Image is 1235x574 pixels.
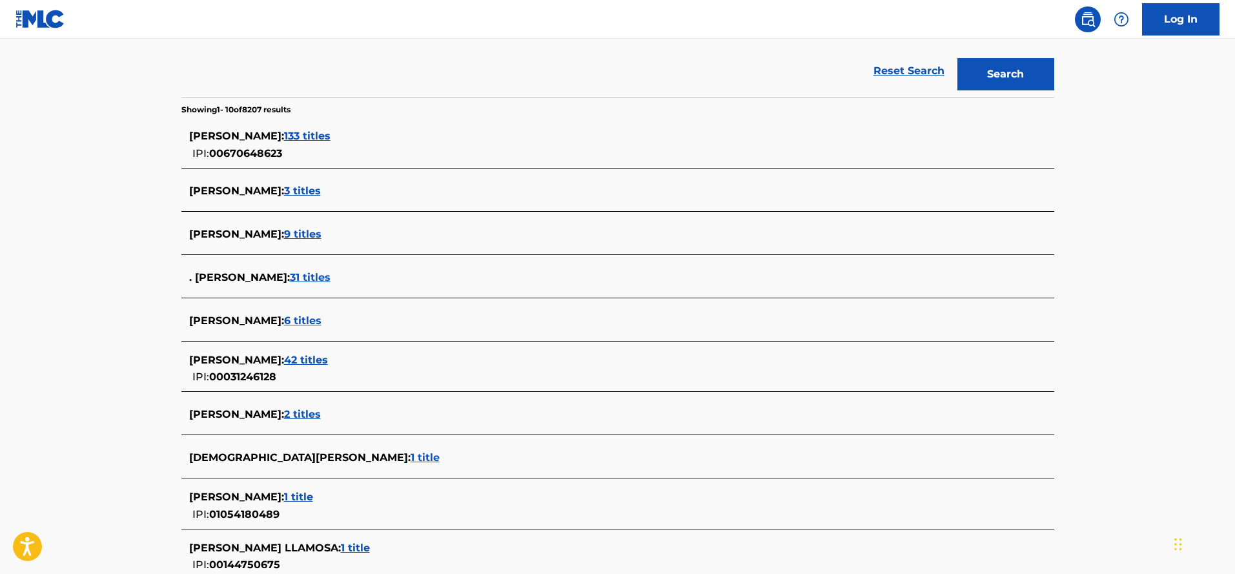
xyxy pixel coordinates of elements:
div: Widget de chat [1170,512,1235,574]
span: . [PERSON_NAME] : [189,271,290,283]
span: 00670648623 [209,147,282,159]
a: Log In [1142,3,1220,36]
div: Arrastrar [1174,525,1182,564]
span: 9 titles [284,228,322,240]
span: IPI: [192,371,209,383]
span: [PERSON_NAME] : [189,491,284,503]
img: help [1114,12,1129,27]
span: [PERSON_NAME] LLAMOSA : [189,542,341,554]
span: 1 title [411,451,440,464]
span: [PERSON_NAME] : [189,314,284,327]
span: 6 titles [284,314,322,327]
p: Showing 1 - 10 of 8207 results [181,104,291,116]
span: 3 titles [284,185,321,197]
span: 42 titles [284,354,328,366]
span: 01054180489 [209,508,280,520]
span: [PERSON_NAME] : [189,185,284,197]
span: IPI: [192,508,209,520]
span: 2 titles [284,408,321,420]
div: Help [1108,6,1134,32]
img: MLC Logo [15,10,65,28]
span: 1 title [284,491,313,503]
span: [PERSON_NAME] : [189,130,284,142]
span: 1 title [341,542,370,554]
iframe: Chat Widget [1170,512,1235,574]
span: [DEMOGRAPHIC_DATA][PERSON_NAME] : [189,451,411,464]
span: [PERSON_NAME] : [189,354,284,366]
span: 00031246128 [209,371,276,383]
span: 31 titles [290,271,331,283]
form: Search Form [181,5,1054,97]
span: IPI: [192,559,209,571]
span: [PERSON_NAME] : [189,408,284,420]
span: 133 titles [284,130,331,142]
a: Reset Search [867,57,951,85]
img: search [1080,12,1096,27]
a: Public Search [1075,6,1101,32]
span: 00144750675 [209,559,280,571]
span: [PERSON_NAME] : [189,228,284,240]
button: Search [957,58,1054,90]
span: IPI: [192,147,209,159]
